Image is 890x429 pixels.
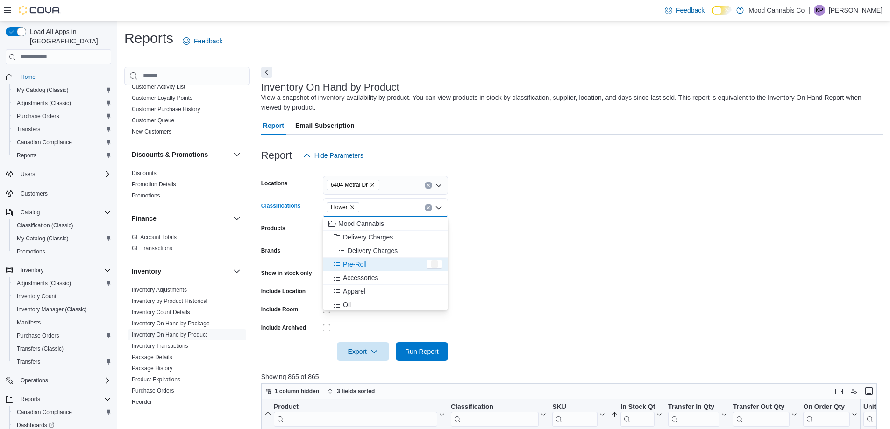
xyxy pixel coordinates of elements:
[13,356,111,367] span: Transfers
[9,316,115,329] button: Manifests
[132,234,177,240] a: GL Account Totals
[132,214,157,223] h3: Finance
[132,117,174,124] a: Customer Queue
[17,86,69,94] span: My Catalog (Classic)
[816,5,823,16] span: KP
[803,403,850,412] div: On Order Qty
[19,6,61,15] img: Cova
[13,98,111,109] span: Adjustments (Classic)
[733,403,797,427] button: Transfer Out Qty
[396,342,448,361] button: Run Report
[17,265,47,276] button: Inventory
[342,342,384,361] span: Export
[552,403,598,427] div: SKU URL
[9,406,115,419] button: Canadian Compliance
[2,168,115,181] button: Users
[132,128,171,135] a: New Customers
[314,151,363,160] span: Hide Parameters
[370,182,375,188] button: Remove 6404 Metral Dr from selection in this group
[9,219,115,232] button: Classification (Classic)
[13,330,111,341] span: Purchase Orders
[261,269,312,277] label: Show in stock only
[668,403,719,427] div: Transfer In Qty
[668,403,727,427] button: Transfer In Qty
[17,71,111,83] span: Home
[2,264,115,277] button: Inventory
[132,309,190,316] a: Inventory Count Details
[348,246,398,255] span: Delivery Charges
[132,94,192,102] span: Customer Loyalty Points
[9,149,115,162] button: Reports
[132,170,157,176] a: Discounts
[451,403,539,427] div: Classification
[295,116,355,135] span: Email Subscription
[13,233,72,244] a: My Catalog (Classic)
[323,258,448,271] button: Pre-Roll
[262,386,323,397] button: 1 column hidden
[17,375,111,386] span: Operations
[405,347,439,356] span: Run Report
[21,190,48,197] span: Customers
[848,386,860,397] button: Display options
[425,204,432,211] button: Clear input
[13,343,67,354] a: Transfers (Classic)
[2,393,115,406] button: Reports
[17,394,44,405] button: Reports
[124,284,250,422] div: Inventory
[132,192,160,199] span: Promotions
[299,146,367,165] button: Hide Parameters
[263,116,284,135] span: Report
[261,150,292,161] h3: Report
[13,111,63,122] a: Purchase Orders
[13,356,44,367] a: Transfers
[132,365,172,372] span: Package History
[132,181,176,188] span: Promotion Details
[17,332,59,339] span: Purchase Orders
[17,358,40,366] span: Transfers
[124,29,173,48] h1: Reports
[9,136,115,149] button: Canadian Compliance
[17,152,36,159] span: Reports
[9,303,115,316] button: Inventory Manager (Classic)
[435,204,442,211] button: Close list of options
[343,260,367,269] span: Pre-Roll
[13,150,40,161] a: Reports
[9,110,115,123] button: Purchase Orders
[26,27,111,46] span: Load All Apps in [GEOGRAPHIC_DATA]
[425,182,432,189] button: Clear input
[323,271,448,285] button: Accessories
[17,207,111,218] span: Catalog
[17,169,39,180] button: Users
[323,244,448,258] button: Delivery Charges
[13,137,76,148] a: Canadian Compliance
[13,220,77,231] a: Classification (Classic)
[132,150,208,159] h3: Discounts & Promotions
[275,387,319,395] span: 1 column hidden
[331,203,348,212] span: Flower
[13,124,44,135] a: Transfers
[132,320,210,327] a: Inventory On Hand by Package
[21,170,35,178] span: Users
[124,168,250,205] div: Discounts & Promotions
[261,67,272,78] button: Next
[803,403,850,427] div: On Order Qty
[17,422,54,429] span: Dashboards
[343,287,365,296] span: Apparel
[9,290,115,303] button: Inventory Count
[132,298,208,304] a: Inventory by Product Historical
[620,403,655,427] div: In Stock Qty
[17,345,64,352] span: Transfers (Classic)
[337,342,389,361] button: Export
[132,214,229,223] button: Finance
[338,219,384,228] span: Mood Cannabis
[661,1,708,20] a: Feedback
[552,403,598,412] div: SKU
[132,353,172,361] span: Package Details
[132,95,192,101] a: Customer Loyalty Points
[261,82,399,93] h3: Inventory On Hand by Product
[13,407,111,418] span: Canadian Compliance
[179,32,226,50] a: Feedback
[17,408,72,416] span: Canadian Compliance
